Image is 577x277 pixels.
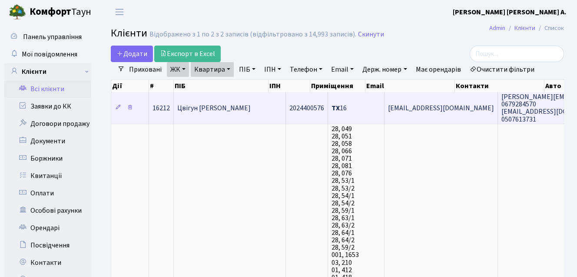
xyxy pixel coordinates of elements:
th: Email [365,80,455,92]
a: Експорт в Excel [154,46,221,62]
span: 2024400576 [289,103,324,113]
a: Очистити фільтри [466,62,538,77]
img: logo.png [9,3,26,21]
nav: breadcrumb [476,19,577,37]
button: Переключити навігацію [109,5,130,19]
th: Контакти [455,80,544,92]
div: Відображено з 1 по 2 з 2 записів (відфільтровано з 14,993 записів). [149,30,356,39]
a: ПІБ [235,62,259,77]
th: Приміщення [310,80,365,92]
a: Документи [4,132,91,150]
a: Скинути [358,30,384,39]
span: Додати [116,49,147,59]
a: Орендарі [4,219,91,237]
a: Email [328,62,357,77]
a: Договори продажу [4,115,91,132]
a: ЖК [167,62,189,77]
input: Пошук... [470,46,564,62]
a: Посвідчення [4,237,91,254]
a: ІПН [261,62,285,77]
a: Особові рахунки [4,202,91,219]
span: [EMAIL_ADDRESS][DOMAIN_NAME] [388,103,494,113]
b: Комфорт [30,5,71,19]
a: Приховані [126,62,165,77]
a: Держ. номер [359,62,410,77]
a: Додати [111,46,153,62]
a: Панель управління [4,28,91,46]
a: Оплати [4,185,91,202]
span: Цвігун [PERSON_NAME] [177,103,251,113]
span: 16212 [153,103,170,113]
span: Таун [30,5,91,20]
a: Admin [489,23,505,33]
a: [PERSON_NAME] [PERSON_NAME] А. [453,7,567,17]
a: Квитанції [4,167,91,185]
span: 16 [332,103,347,113]
a: Має орендарів [412,62,464,77]
li: Список [535,23,564,33]
b: ТХ [332,103,340,113]
a: Телефон [286,62,326,77]
a: Заявки до КК [4,98,91,115]
th: ПІБ [174,80,268,92]
a: Боржники [4,150,91,167]
a: Квартира [191,62,234,77]
a: Мої повідомлення [4,46,91,63]
span: Клієнти [111,26,147,41]
a: Клієнти [514,23,535,33]
th: # [149,80,174,92]
span: Панель управління [23,32,82,42]
span: Мої повідомлення [22,49,77,59]
a: Всі клієнти [4,80,91,98]
th: ІПН [269,80,311,92]
a: Клієнти [4,63,91,80]
th: Дії [111,80,149,92]
a: Контакти [4,254,91,271]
